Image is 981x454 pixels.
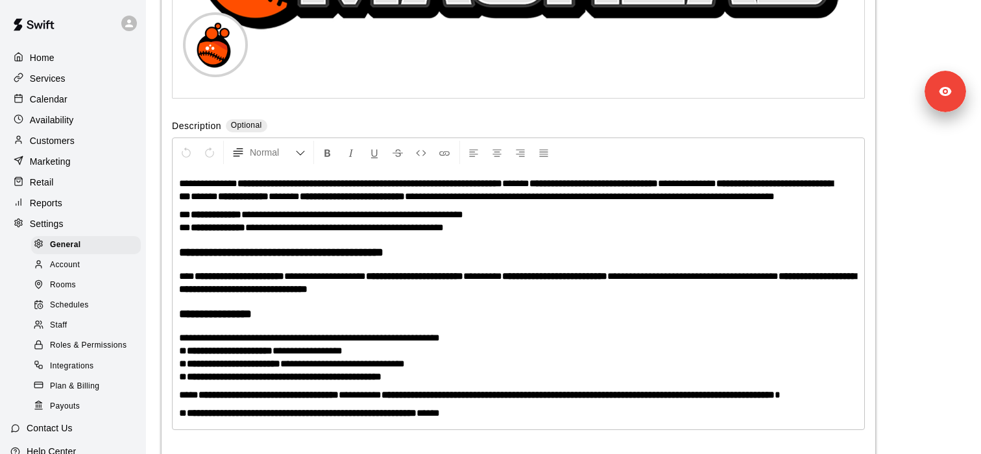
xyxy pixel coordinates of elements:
[10,69,136,88] a: Services
[172,119,221,134] label: Description
[31,376,146,396] a: Plan & Billing
[30,51,54,64] p: Home
[10,173,136,192] a: Retail
[250,146,295,159] span: Normal
[31,235,146,255] a: General
[31,296,146,316] a: Schedules
[30,217,64,230] p: Settings
[10,214,136,233] a: Settings
[31,256,141,274] div: Account
[317,141,339,164] button: Format Bold
[387,141,409,164] button: Format Strikethrough
[31,377,141,396] div: Plan & Billing
[27,422,73,435] p: Contact Us
[10,193,136,213] a: Reports
[226,141,311,164] button: Formatting Options
[486,141,508,164] button: Center Align
[30,72,66,85] p: Services
[31,276,146,296] a: Rooms
[50,339,127,352] span: Roles & Permissions
[10,131,136,150] a: Customers
[31,398,141,416] div: Payouts
[463,141,485,164] button: Left Align
[30,176,54,189] p: Retail
[50,299,89,312] span: Schedules
[10,48,136,67] a: Home
[30,155,71,168] p: Marketing
[31,356,146,376] a: Integrations
[50,380,99,393] span: Plan & Billing
[30,113,74,126] p: Availability
[231,121,262,130] span: Optional
[30,134,75,147] p: Customers
[30,93,67,106] p: Calendar
[50,319,67,332] span: Staff
[50,279,76,292] span: Rooms
[31,236,141,254] div: General
[31,276,141,294] div: Rooms
[199,141,221,164] button: Redo
[10,110,136,130] a: Availability
[30,197,62,209] p: Reports
[31,336,146,356] a: Roles & Permissions
[31,396,146,416] a: Payouts
[50,259,80,272] span: Account
[31,337,141,355] div: Roles & Permissions
[10,152,136,171] a: Marketing
[31,296,141,315] div: Schedules
[363,141,385,164] button: Format Underline
[533,141,555,164] button: Justify Align
[50,239,81,252] span: General
[31,255,146,275] a: Account
[50,360,94,373] span: Integrations
[410,141,432,164] button: Insert Code
[340,141,362,164] button: Format Italics
[31,357,141,376] div: Integrations
[31,317,141,335] div: Staff
[50,400,80,413] span: Payouts
[31,316,146,336] a: Staff
[433,141,455,164] button: Insert Link
[509,141,531,164] button: Right Align
[10,90,136,109] a: Calendar
[175,141,197,164] button: Undo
